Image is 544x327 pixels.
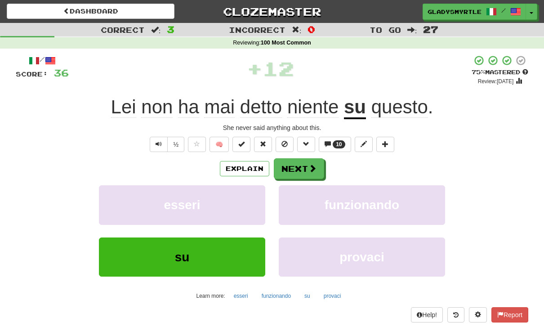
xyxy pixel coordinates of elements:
button: provaci [279,237,445,277]
button: Add to collection (alt+a) [376,137,394,152]
small: Learn more: [196,293,225,299]
button: esseri [99,185,265,224]
span: : [407,26,417,34]
button: su [299,289,315,303]
span: 0 [308,24,315,35]
span: To go [370,25,401,34]
span: su [175,250,190,264]
span: Incorrect [229,25,285,34]
span: non [141,96,173,118]
button: Next [274,158,324,179]
div: / [16,55,69,66]
button: su [99,237,265,277]
div: Text-to-speech controls [148,137,184,152]
span: : [292,26,302,34]
button: Report [491,307,528,323]
a: GladysMyrtle / [423,4,526,20]
span: 27 [423,24,438,35]
a: Clozemaster [188,4,356,19]
button: Edit sentence (alt+d) [355,137,373,152]
button: funzionando [257,289,296,303]
button: funzionando [279,185,445,224]
span: mai [204,96,235,118]
span: GladysMyrtle [428,8,482,16]
span: : [151,26,161,34]
span: funzionando [325,198,399,212]
button: Play sentence audio (ctl+space) [150,137,168,152]
button: Explain [220,161,269,176]
span: Correct [101,25,145,34]
button: Grammar (alt+g) [297,137,315,152]
span: questo [371,96,428,118]
span: Score: [16,70,48,78]
button: esseri [229,289,253,303]
span: 75 % [472,68,485,76]
button: Reset to 0% Mastered (alt+r) [254,137,272,152]
div: Mastered [472,68,528,76]
span: Lei [111,96,136,118]
a: Dashboard [7,4,174,19]
button: Favorite sentence (alt+f) [188,137,206,152]
span: . [366,96,433,118]
button: 🧠 [210,137,229,152]
small: Review: [DATE] [478,78,514,85]
span: provaci [339,250,384,264]
button: Round history (alt+y) [447,307,464,323]
button: Ignore sentence (alt+i) [276,137,294,152]
span: esseri [164,198,201,212]
div: She never said anything about this. [16,123,528,132]
span: ha [178,96,199,118]
button: 10 [319,137,351,152]
u: su [344,96,366,119]
span: 3 [167,24,174,35]
span: 10 [336,141,342,148]
span: + [247,55,263,82]
button: ½ [167,137,184,152]
span: / [501,7,506,13]
span: 12 [263,57,294,80]
button: Set this sentence to 100% Mastered (alt+m) [232,137,250,152]
span: detto [240,96,282,118]
strong: 100 Most Common [261,40,311,46]
span: 36 [54,67,69,78]
button: Help! [411,307,443,323]
span: niente [287,96,339,118]
button: provaci [319,289,346,303]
